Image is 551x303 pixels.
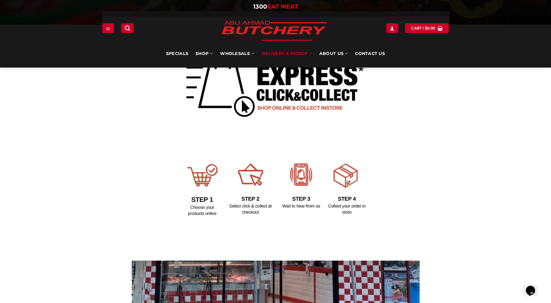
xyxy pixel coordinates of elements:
[121,23,134,33] a: Search
[411,25,435,31] span: Cart /
[220,40,254,68] a: Wholesale
[386,23,398,33] a: Login
[425,25,427,31] span: $
[523,277,544,296] iframe: chat widget
[196,40,213,68] a: SHOP
[355,40,385,68] a: Contact Us
[102,23,114,33] a: Menu
[425,26,436,30] bdi: 0.00
[176,34,375,131] img: Click and Collect
[166,40,188,68] a: Specials
[253,3,298,10] a: 1300EAT MEAT
[253,3,267,10] span: 1300
[262,40,312,68] a: Delivery & Pickup
[405,23,449,33] a: View cart
[319,40,348,68] a: About Us
[176,154,375,223] img: Click and Collect
[216,17,332,40] img: Abu Ahmad Butchery
[267,3,298,10] span: EAT MEAT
